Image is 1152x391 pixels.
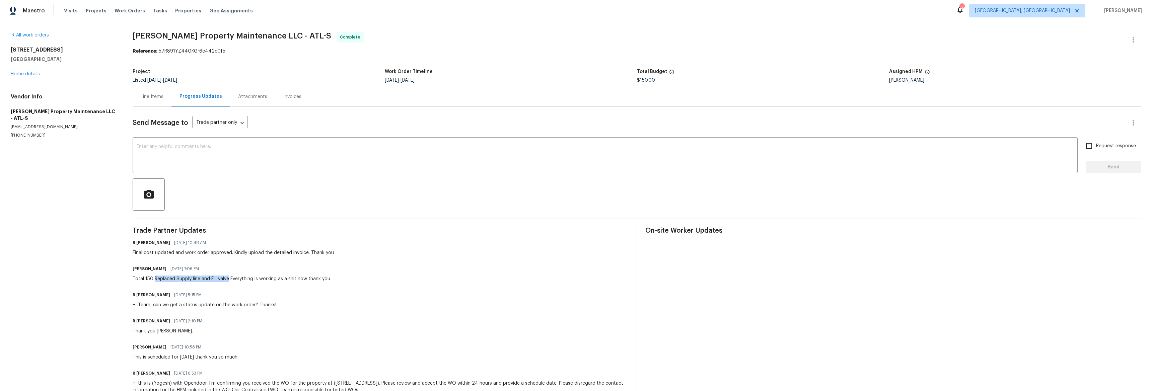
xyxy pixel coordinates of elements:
[238,93,267,100] div: Attachments
[147,78,177,83] span: -
[133,328,206,334] div: Thank you [PERSON_NAME].
[133,120,188,126] span: Send Message to
[11,56,117,63] h5: [GEOGRAPHIC_DATA]
[637,69,667,74] h5: Total Budget
[385,78,399,83] span: [DATE]
[889,78,1141,83] div: [PERSON_NAME]
[133,32,331,40] span: [PERSON_NAME] Property Maintenance LLC - ATL-S
[1101,7,1142,14] span: [PERSON_NAME]
[11,108,117,122] h5: [PERSON_NAME] Property Maintenance LLC - ATL-S
[133,49,157,54] b: Reference:
[975,7,1070,14] span: [GEOGRAPHIC_DATA], [GEOGRAPHIC_DATA]
[115,7,145,14] span: Work Orders
[179,93,222,100] div: Progress Updates
[11,124,117,130] p: [EMAIL_ADDRESS][DOMAIN_NAME]
[133,370,170,377] h6: R [PERSON_NAME]
[86,7,106,14] span: Projects
[133,302,276,308] div: Hi Team, can we get a status update on the work order? Thanks!
[174,292,202,298] span: [DATE] 5:15 PM
[23,7,45,14] span: Maestro
[133,276,330,282] div: Total 150 Replaced Supply line and Fill valve Everything is working as a shit now thank you
[141,93,163,100] div: Line Items
[175,7,201,14] span: Properties
[340,34,363,41] span: Complete
[645,227,1141,234] span: On-site Worker Updates
[64,7,78,14] span: Visits
[170,265,199,272] span: [DATE] 7:06 PM
[133,292,170,298] h6: R [PERSON_NAME]
[385,69,433,74] h5: Work Order Timeline
[889,69,923,74] h5: Assigned HPM
[133,265,166,272] h6: [PERSON_NAME]
[163,78,177,83] span: [DATE]
[925,69,930,78] span: The hpm assigned to this work order.
[11,133,117,138] p: [PHONE_NUMBER]
[133,239,170,246] h6: R [PERSON_NAME]
[133,69,150,74] h5: Project
[11,93,117,100] h4: Vendor Info
[133,344,166,350] h6: [PERSON_NAME]
[11,47,117,53] h2: [STREET_ADDRESS]
[174,318,202,324] span: [DATE] 2:10 PM
[11,72,40,76] a: Home details
[133,249,334,256] div: Final cost updated and work order approved. Kindly upload the detailed invoice. Thank you
[385,78,415,83] span: -
[153,8,167,13] span: Tasks
[174,370,203,377] span: [DATE] 6:53 PM
[1096,143,1136,150] span: Request response
[209,7,253,14] span: Geo Assignments
[401,78,415,83] span: [DATE]
[192,118,248,129] div: Trade partner only
[133,318,170,324] h6: R [PERSON_NAME]
[133,227,629,234] span: Trade Partner Updates
[147,78,161,83] span: [DATE]
[133,354,237,361] div: This is scheduled for [DATE] thank you so much
[133,78,177,83] span: Listed
[669,69,674,78] span: The total cost of line items that have been proposed by Opendoor. This sum includes line items th...
[174,239,206,246] span: [DATE] 10:48 AM
[170,344,201,350] span: [DATE] 10:58 PM
[133,48,1141,55] div: 57R891YZ44GKG-6c442c0f5
[959,4,964,11] div: 6
[637,78,655,83] span: $150.00
[11,33,49,37] a: All work orders
[283,93,301,100] div: Invoices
